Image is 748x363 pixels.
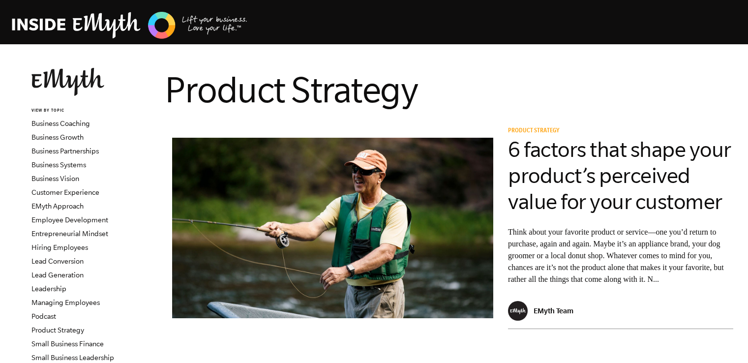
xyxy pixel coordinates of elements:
[508,301,528,321] img: EMyth Team - EMyth
[31,216,108,224] a: Employee Development
[31,175,79,182] a: Business Vision
[534,306,573,315] p: EMyth Team
[31,120,90,127] a: Business Coaching
[31,133,84,141] a: Business Growth
[165,68,741,111] h1: Product Strategy
[31,271,84,279] a: Lead Generation
[508,128,563,135] a: Product Strategy
[31,312,56,320] a: Podcast
[31,147,99,155] a: Business Partnerships
[31,230,108,238] a: Entrepreneurial Mindset
[31,161,86,169] a: Business Systems
[31,108,150,114] h6: VIEW BY TOPIC
[31,340,104,348] a: Small Business Finance
[31,257,84,265] a: Lead Conversion
[31,299,100,306] a: Managing Employees
[31,354,114,362] a: Small Business Leadership
[31,243,88,251] a: Hiring Employees
[508,128,560,135] span: Product Strategy
[31,202,84,210] a: EMyth Approach
[172,138,493,318] img: perceived product value
[508,226,733,285] p: Think about your favorite product or service—one you’d return to purchase, again and again. Maybe...
[31,285,66,293] a: Leadership
[12,10,248,40] img: EMyth Business Coaching
[31,326,84,334] a: Product Strategy
[31,188,99,196] a: Customer Experience
[699,316,748,363] iframe: Chat Widget
[508,137,731,213] a: 6 factors that shape your product’s perceived value for your customer
[31,68,104,96] img: EMyth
